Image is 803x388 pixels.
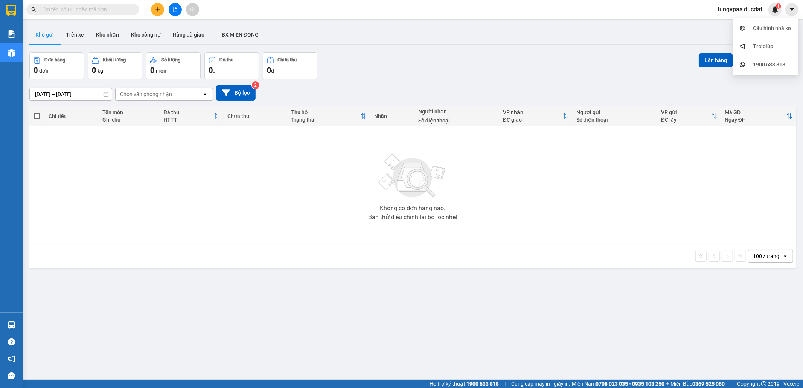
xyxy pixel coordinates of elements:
[34,66,38,75] span: 0
[661,117,711,123] div: ĐC lấy
[725,109,786,115] div: Mã GD
[782,253,788,259] svg: open
[777,3,780,9] span: 1
[156,68,166,74] span: món
[291,109,361,115] div: Thu hộ
[375,150,450,202] img: svg+xml;base64,PHN2ZyBjbGFzcz0ibGlzdC1wbHVnX19zdmciIHhtbG5zPSJodHRwOi8vd3d3LnczLm9yZy8yMDAwL3N2Zy...
[8,321,15,329] img: warehouse-icon
[730,380,731,388] span: |
[151,3,164,16] button: plus
[699,53,733,67] button: Lên hàng
[125,26,167,44] button: Kho công nợ
[418,108,495,115] div: Người nhận
[430,380,499,388] span: Hỗ trợ kỹ thuật:
[418,118,495,124] div: Số điện thoại
[49,113,95,119] div: Chi tiết
[209,66,213,75] span: 0
[753,42,773,50] div: Trợ giúp
[190,7,195,12] span: aim
[670,380,725,388] span: Miền Bắc
[98,68,103,74] span: kg
[120,90,172,98] div: Chọn văn phòng nhận
[776,3,781,9] sup: 1
[29,52,84,79] button: Đơn hàng0đơn
[789,6,795,13] span: caret-down
[504,380,506,388] span: |
[161,57,180,63] div: Số lượng
[368,214,457,220] div: Bạn thử điều chỉnh lại bộ lọc nhé!
[267,66,271,75] span: 0
[8,49,15,57] img: warehouse-icon
[219,57,233,63] div: Đã thu
[374,113,411,119] div: Nhãn
[503,117,563,123] div: ĐC giao
[29,26,60,44] button: Kho gửi
[499,106,573,126] th: Toggle SortBy
[8,372,15,379] span: message
[657,106,721,126] th: Toggle SortBy
[41,5,130,14] input: Tìm tên, số ĐT hoặc mã đơn
[160,106,223,126] th: Toggle SortBy
[44,57,65,63] div: Đơn hàng
[263,52,317,79] button: Chưa thu0đ
[39,68,49,74] span: đơn
[725,117,786,123] div: Ngày ĐH
[692,381,725,387] strong: 0369 525 060
[102,117,156,123] div: Ghi chú
[287,106,370,126] th: Toggle SortBy
[740,62,745,67] span: whats-app
[163,109,213,115] div: Đã thu
[511,380,570,388] span: Cung cấp máy in - giấy in:
[572,380,664,388] span: Miền Nam
[753,24,791,32] div: Cấu hình nhà xe
[8,338,15,345] span: question-circle
[204,52,259,79] button: Đã thu0đ
[31,7,37,12] span: search
[761,381,766,386] span: copyright
[772,6,779,13] img: icon-new-feature
[740,44,745,49] span: notification
[103,57,126,63] div: Khối lượng
[740,26,745,31] span: setting
[167,26,210,44] button: Hàng đã giao
[60,26,90,44] button: Trên xe
[576,109,654,115] div: Người gửi
[380,205,445,211] div: Không có đơn hàng nào.
[596,381,664,387] strong: 0708 023 035 - 0935 103 250
[785,3,798,16] button: caret-down
[576,117,654,123] div: Số điện thoại
[291,117,361,123] div: Trạng thái
[202,91,208,97] svg: open
[163,117,213,123] div: HTTT
[666,382,669,385] span: ⚪️
[92,66,96,75] span: 0
[169,3,182,16] button: file-add
[102,109,156,115] div: Tên món
[721,106,796,126] th: Toggle SortBy
[753,252,779,260] div: 100 / trang
[278,57,297,63] div: Chưa thu
[753,60,785,69] div: 1900 633 818
[252,81,259,89] sup: 2
[6,5,16,16] img: logo-vxr
[90,26,125,44] button: Kho nhận
[222,32,259,38] span: BX MIỀN ĐÔNG
[712,5,768,14] span: tungvpas.ducdat
[227,113,283,119] div: Chưa thu
[271,68,274,74] span: đ
[155,7,160,12] span: plus
[186,3,199,16] button: aim
[150,66,154,75] span: 0
[661,109,711,115] div: VP gửi
[216,85,256,101] button: Bộ lọc
[8,30,15,38] img: solution-icon
[503,109,563,115] div: VP nhận
[88,52,142,79] button: Khối lượng0kg
[172,7,178,12] span: file-add
[146,52,201,79] button: Số lượng0món
[30,88,112,100] input: Select a date range.
[213,68,216,74] span: đ
[8,355,15,362] span: notification
[466,381,499,387] strong: 1900 633 818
